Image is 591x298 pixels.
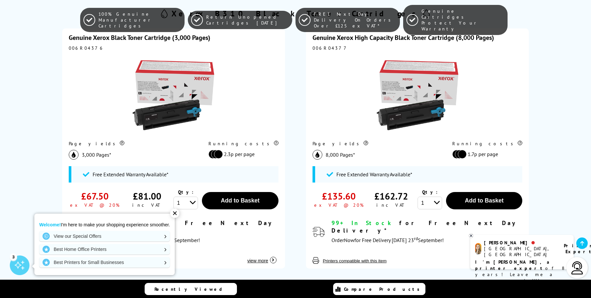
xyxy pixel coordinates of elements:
[82,151,111,158] span: 3,000 Pages*
[69,150,79,160] img: black_icon.svg
[39,231,170,241] a: View our Special Offers
[39,257,170,268] a: Best Printers for Small Businesses
[132,202,162,208] div: inc VAT
[314,11,397,29] span: FREE Next Day Delivery On Orders Over £125 ex VAT*
[446,192,522,209] button: Add to Basket
[98,11,181,29] span: 100% Genuine Manufacturer Cartridges
[421,8,504,32] span: Genuine Cartridges Protect Your Warranty
[465,197,504,204] span: Add to Basket
[331,219,394,227] span: 99+ In Stock
[69,45,278,51] div: 006R04376
[170,209,179,218] div: ✕
[571,261,584,274] img: user-headset-light.svg
[133,190,161,202] div: £81.00
[344,237,354,243] span: Now
[88,219,278,245] div: modal_delivery
[81,190,109,202] div: £67.50
[377,54,458,136] img: Xerox High Capacity Black Toner Cartridge (8,000 Pages)
[333,283,425,295] a: Compare Products
[178,189,193,195] span: Qty:
[39,222,170,228] p: I'm here to make your shopping experience smoother.
[245,251,278,264] button: view more
[93,171,169,178] span: Free Extended Warranty Available*
[326,151,355,158] span: 8,000 Pages*
[452,141,522,147] div: Running costs
[452,150,519,159] li: 1.7p per page
[484,240,556,246] div: [PERSON_NAME]
[475,243,481,254] img: amy-livechat.png
[10,253,17,260] div: 3
[247,258,268,263] span: view more
[208,141,278,147] div: Running costs
[314,202,364,208] div: ex VAT @ 20%
[331,219,522,245] div: modal_delivery
[475,259,551,271] b: I'm [PERSON_NAME], a printer expert
[475,259,569,290] p: of 8 years! Leave me a message and I'll respond ASAP
[133,54,214,136] img: Xerox Black Toner Cartridge (3,000 Pages)
[321,258,388,264] button: Printers compatible with this item
[206,14,289,26] span: Return Unopened Cartridges [DATE]
[39,244,170,254] a: Best Home Office Printers
[422,189,438,195] span: Qty:
[322,190,356,202] div: £135.60
[208,150,275,159] li: 2.3p per page
[70,202,119,208] div: ex VAT @ 20%
[154,286,229,292] span: Recently Viewed
[336,171,412,178] span: Free Extended Warranty Available*
[331,237,444,243] span: Order for Free Delivery [DATE] 23 September!
[313,45,522,51] div: 006R04377
[145,283,237,295] a: Recently Viewed
[313,141,439,147] div: Page yields
[39,222,61,227] strong: Welcome!
[374,190,408,202] div: £162.72
[202,192,278,209] button: Add to Basket
[376,202,406,208] div: inc VAT
[88,219,275,234] span: for Free Next Day Delivery*
[69,141,195,147] div: Page yields
[344,286,423,292] span: Compare Products
[484,246,556,257] div: [GEOGRAPHIC_DATA], [GEOGRAPHIC_DATA]
[414,236,418,241] sup: rd
[331,219,518,234] span: for Free Next Day Delivery*
[221,197,260,204] span: Add to Basket
[313,150,322,160] img: black_icon.svg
